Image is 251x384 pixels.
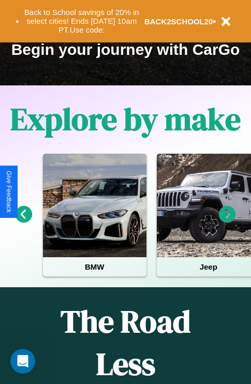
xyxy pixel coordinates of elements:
b: BACK2SCHOOL20 [144,17,213,26]
iframe: Intercom live chat [10,349,35,374]
div: Give Feedback [5,171,12,213]
button: Back to School savings of 20% in select cities! Ends [DATE] 10am PT.Use code: [19,5,144,37]
h1: Explore by make [10,98,241,140]
h4: BMW [43,257,146,276]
